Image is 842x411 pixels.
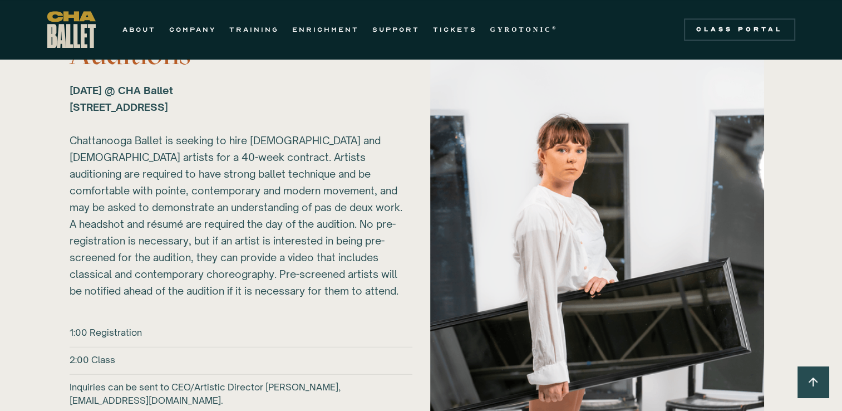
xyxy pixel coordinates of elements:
[490,23,558,36] a: GYROTONIC®
[70,81,403,299] div: Chattanooga Ballet is seeking to hire [DEMOGRAPHIC_DATA] and [DEMOGRAPHIC_DATA] artists for a 40-...
[684,18,795,41] a: Class Portal
[552,25,558,31] sup: ®
[372,23,420,36] a: SUPPORT
[47,11,96,48] a: home
[691,25,789,34] div: Class Portal
[70,325,142,339] h6: 1:00 Registration
[70,353,115,366] h6: 2:00 Class
[433,23,477,36] a: TICKETS
[70,37,412,70] h3: Auditions
[70,84,173,112] strong: [DATE] @ CHA Ballet [STREET_ADDRESS] ‍
[292,23,359,36] a: ENRICHMENT
[490,26,552,33] strong: GYROTONIC
[122,23,156,36] a: ABOUT
[229,23,279,36] a: TRAINING
[169,23,216,36] a: COMPANY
